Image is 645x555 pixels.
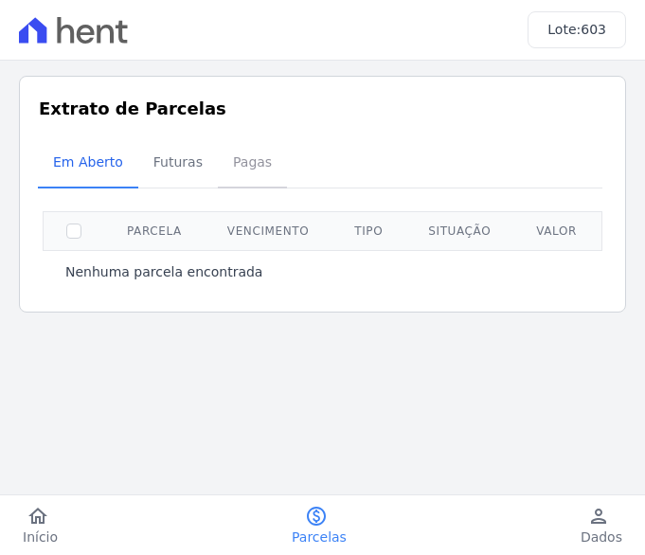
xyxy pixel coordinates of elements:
[331,211,405,250] th: Tipo
[142,143,214,181] span: Futuras
[104,211,205,250] th: Parcela
[305,505,328,528] i: paid
[587,505,610,528] i: person
[269,505,369,546] a: paidParcelas
[513,211,600,250] th: Valor
[558,505,645,546] a: personDados
[205,211,331,250] th: Vencimento
[42,143,134,181] span: Em Aberto
[405,211,513,250] th: Situação
[292,528,347,546] span: Parcelas
[23,528,58,546] span: Início
[138,139,218,188] a: Futuras
[218,139,287,188] a: Pagas
[222,143,283,181] span: Pagas
[547,20,606,40] h3: Lote:
[581,22,606,37] span: 603
[581,528,622,546] span: Dados
[65,262,262,281] p: Nenhuma parcela encontrada
[27,505,49,528] i: home
[39,96,606,121] h3: Extrato de Parcelas
[38,139,138,188] a: Em Aberto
